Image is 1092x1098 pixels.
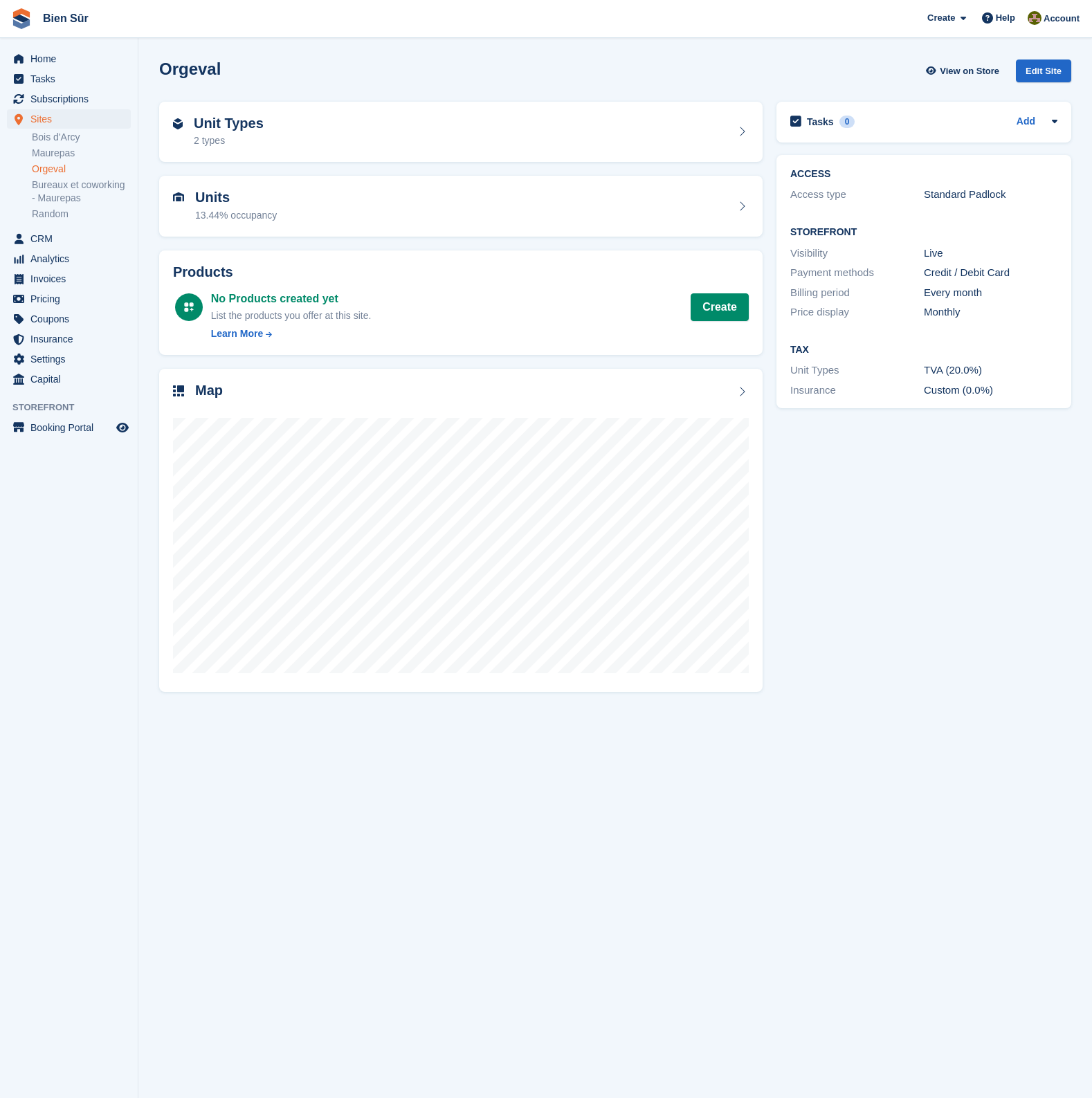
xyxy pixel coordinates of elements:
[195,383,223,399] h2: Map
[30,49,113,68] span: Home
[7,329,131,349] a: menu
[790,227,1057,238] h2: Storefront
[30,329,113,349] span: Insurance
[807,116,834,128] h2: Tasks
[7,289,131,309] a: menu
[924,304,1057,320] div: Monthly
[30,109,113,129] span: Sites
[839,116,855,128] div: 0
[7,109,131,129] a: menu
[30,269,113,289] span: Invoices
[30,418,113,437] span: Booking Portal
[790,285,924,301] div: Billing period
[12,401,138,414] span: Storefront
[1017,114,1035,130] a: Add
[30,289,113,309] span: Pricing
[173,264,749,280] h2: Products
[7,89,131,109] a: menu
[7,418,131,437] a: menu
[32,208,131,221] a: Random
[940,64,999,78] span: View on Store
[194,116,264,131] h2: Unit Types
[159,60,221,78] h2: Orgeval
[159,176,763,237] a: Units 13.44% occupancy
[996,11,1015,25] span: Help
[7,309,131,329] a: menu
[30,229,113,248] span: CRM
[1016,60,1071,82] div: Edit Site
[32,163,131,176] a: Orgeval
[11,8,32,29] img: stora-icon-8386f47178a22dfd0bd8f6a31ec36ba5ce8667c1dd55bd0f319d3a0aa187defe.svg
[30,249,113,268] span: Analytics
[1016,60,1071,88] a: Edit Site
[790,383,924,399] div: Insurance
[927,11,955,25] span: Create
[790,304,924,320] div: Price display
[32,147,131,160] a: Maurepas
[7,229,131,248] a: menu
[194,134,264,148] div: 2 types
[790,169,1057,180] h2: ACCESS
[30,69,113,89] span: Tasks
[924,363,1057,378] div: TVA (20.0%)
[195,190,277,205] h2: Units
[7,249,131,268] a: menu
[30,89,113,109] span: Subscriptions
[691,293,749,321] a: Create
[183,302,194,313] img: custom-product-icn-white-7c27a13f52cf5f2f504a55ee73a895a1f82ff5669d69490e13668eaf7ade3bb5.svg
[1044,12,1080,26] span: Account
[173,385,184,396] img: map-icn-33ee37083ee616e46c38cad1a60f524a97daa1e2b2c8c0bc3eb3415660979fc1.svg
[924,246,1057,262] div: Live
[924,60,1005,82] a: View on Store
[173,118,183,129] img: unit-type-icn-2b2737a686de81e16bb02015468b77c625bbabd49415b5ef34ead5e3b44a266d.svg
[30,349,113,369] span: Settings
[32,131,131,144] a: Bois d'Arcy
[790,246,924,262] div: Visibility
[211,310,372,321] span: List the products you offer at this site.
[7,349,131,369] a: menu
[924,265,1057,281] div: Credit / Debit Card
[7,69,131,89] a: menu
[195,208,277,223] div: 13.44% occupancy
[790,345,1057,356] h2: Tax
[211,327,263,341] div: Learn More
[7,269,131,289] a: menu
[790,265,924,281] div: Payment methods
[159,102,763,163] a: Unit Types 2 types
[30,369,113,389] span: Capital
[1028,11,1041,25] img: Matthieu Burnand
[32,179,131,205] a: Bureaux et coworking - Maurepas
[30,309,113,329] span: Coupons
[790,363,924,378] div: Unit Types
[211,327,372,341] a: Learn More
[7,49,131,68] a: menu
[173,192,184,202] img: unit-icn-7be61d7bf1b0ce9d3e12c5938cc71ed9869f7b940bace4675aadf7bd6d80202e.svg
[924,383,1057,399] div: Custom (0.0%)
[7,369,131,389] a: menu
[790,187,924,203] div: Access type
[211,291,372,307] div: No Products created yet
[114,419,131,436] a: Preview store
[37,7,94,30] a: Bien Sûr
[924,187,1057,203] div: Standard Padlock
[924,285,1057,301] div: Every month
[159,369,763,692] a: Map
